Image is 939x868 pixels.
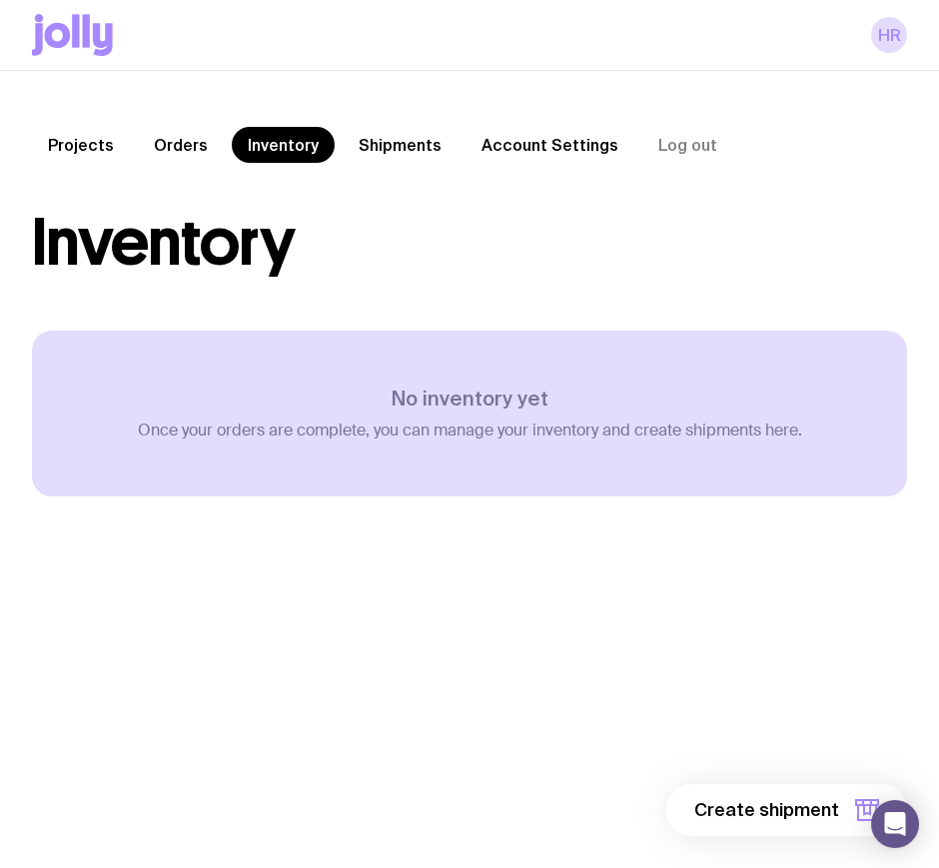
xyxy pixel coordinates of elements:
h1: Inventory [32,211,295,275]
p: Once your orders are complete, you can manage your inventory and create shipments here. [138,421,802,440]
button: Log out [642,127,733,163]
a: Account Settings [466,127,634,163]
a: HR [871,17,907,53]
button: Create shipment [666,784,907,836]
h3: No inventory yet [138,387,802,411]
a: Projects [32,127,130,163]
div: Open Intercom Messenger [871,800,919,848]
a: Orders [138,127,224,163]
a: Inventory [232,127,335,163]
span: Create shipment [694,798,839,822]
a: Shipments [343,127,458,163]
